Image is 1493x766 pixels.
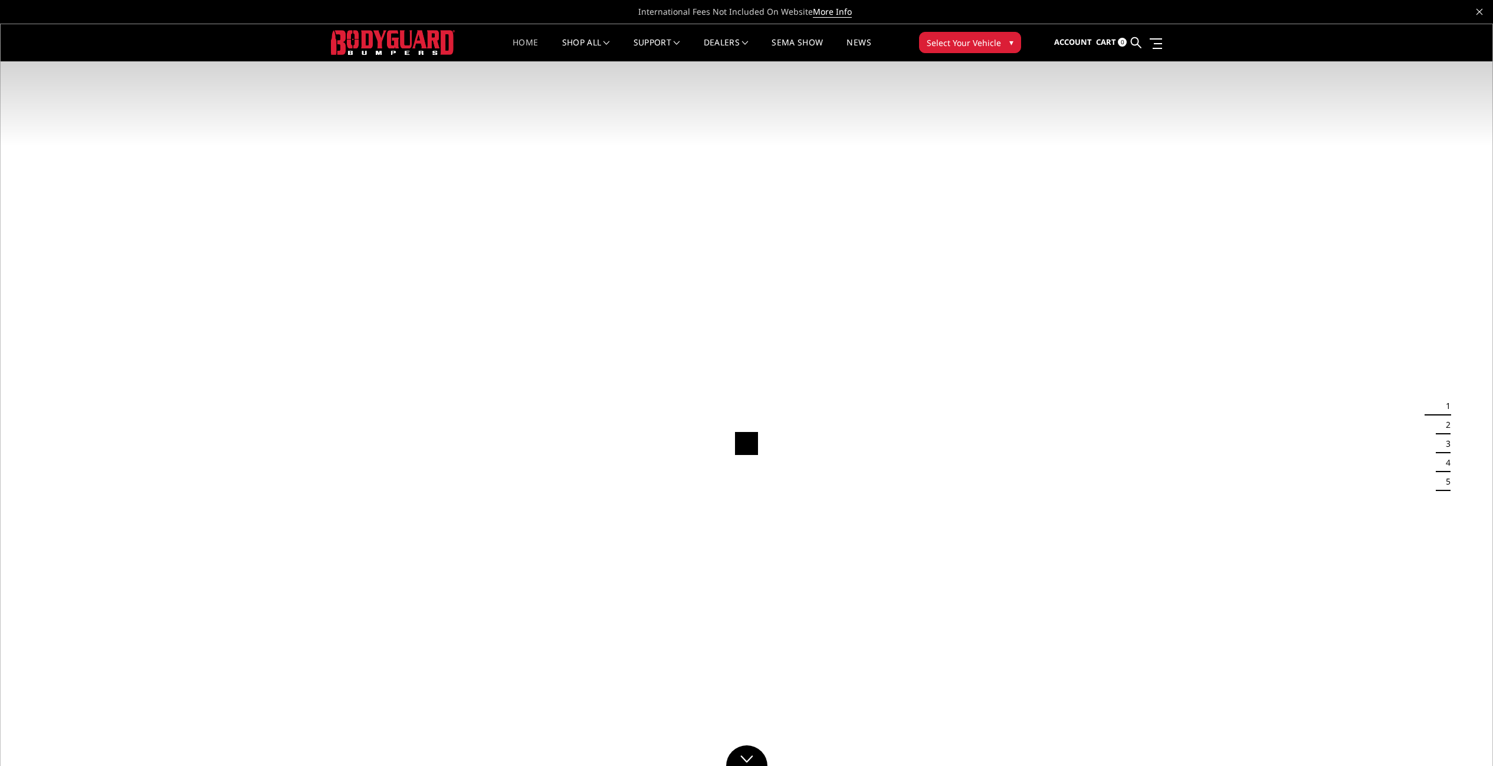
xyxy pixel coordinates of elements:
[1096,37,1116,47] span: Cart
[562,38,610,61] a: shop all
[1096,27,1127,58] a: Cart 0
[813,6,852,18] a: More Info
[726,745,767,766] a: Click to Down
[1439,453,1451,472] button: 4 of 5
[1054,37,1092,47] span: Account
[1118,38,1127,47] span: 0
[704,38,749,61] a: Dealers
[1439,472,1451,491] button: 5 of 5
[1009,36,1013,48] span: ▾
[1439,434,1451,453] button: 3 of 5
[1054,27,1092,58] a: Account
[1439,397,1451,415] button: 1 of 5
[1439,415,1451,434] button: 2 of 5
[331,30,455,54] img: BODYGUARD BUMPERS
[927,37,1001,49] span: Select Your Vehicle
[634,38,680,61] a: Support
[772,38,823,61] a: SEMA Show
[919,32,1021,53] button: Select Your Vehicle
[846,38,871,61] a: News
[513,38,538,61] a: Home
